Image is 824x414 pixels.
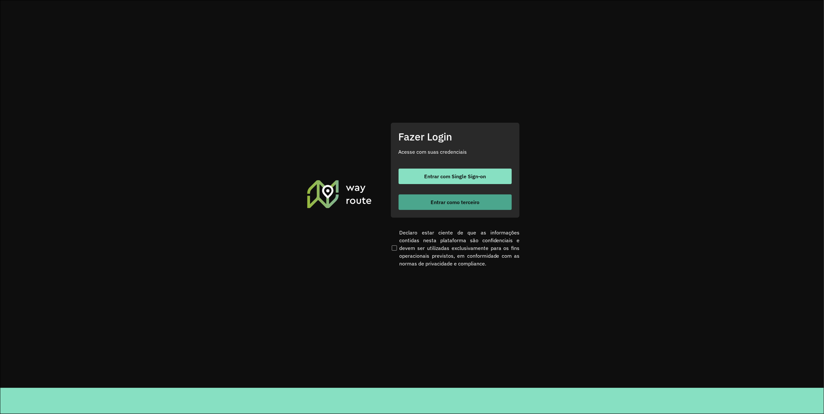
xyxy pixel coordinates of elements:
p: Acesse com suas credenciais [399,148,512,156]
span: Entrar com Single Sign-on [424,174,486,179]
label: Declaro estar ciente de que as informações contidas nesta plataforma são confidenciais e devem se... [391,229,520,267]
h2: Fazer Login [399,130,512,143]
button: button [399,194,512,210]
span: Entrar como terceiro [431,200,479,205]
img: Roteirizador AmbevTech [306,179,373,209]
button: button [399,169,512,184]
